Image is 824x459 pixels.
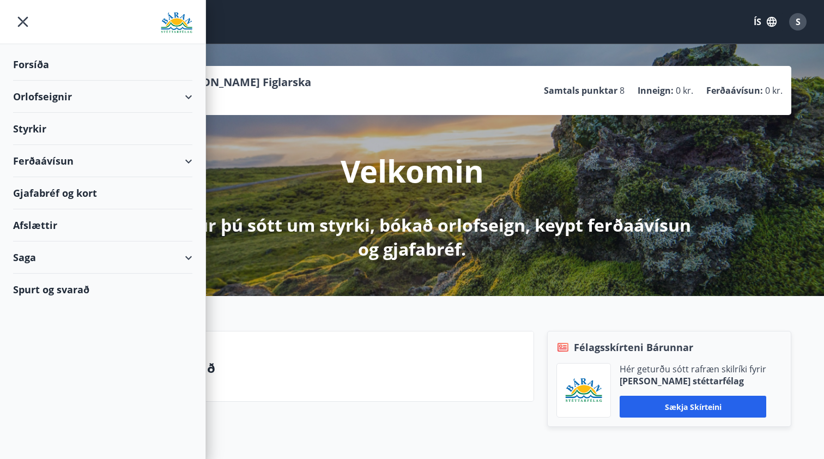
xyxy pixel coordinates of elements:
p: Hér getur þú sótt um styrki, bókað orlofseign, keypt ferðaávísun og gjafabréf. [124,213,700,261]
span: 0 kr. [765,84,783,96]
button: ÍS [748,12,783,32]
p: Samtals punktar [544,84,617,96]
p: Ferðaávísun : [706,84,763,96]
p: Spurt og svarað [113,359,525,377]
div: Afslættir [13,209,192,241]
span: Félagsskírteni Bárunnar [574,340,693,354]
button: S [785,9,811,35]
img: Bz2lGXKH3FXEIQKvoQ8VL0Fr0uCiWgfgA3I6fSs8.png [565,378,602,403]
span: 0 kr. [676,84,693,96]
p: Velkomin [341,150,484,191]
button: menu [13,12,33,32]
span: S [796,16,801,28]
p: Hér geturðu sótt rafræn skilríki fyrir [620,363,766,375]
div: Forsíða [13,49,192,81]
p: [PERSON_NAME] stéttarfélag [620,375,766,387]
button: Sækja skírteini [620,396,766,418]
div: Spurt og svarað [13,274,192,305]
div: Saga [13,241,192,274]
div: Ferðaávísun [13,145,192,177]
div: Orlofseignir [13,81,192,113]
div: Gjafabréf og kort [13,177,192,209]
img: union_logo [161,12,192,34]
span: 8 [620,84,625,96]
div: Styrkir [13,113,192,145]
p: Inneign : [638,84,674,96]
